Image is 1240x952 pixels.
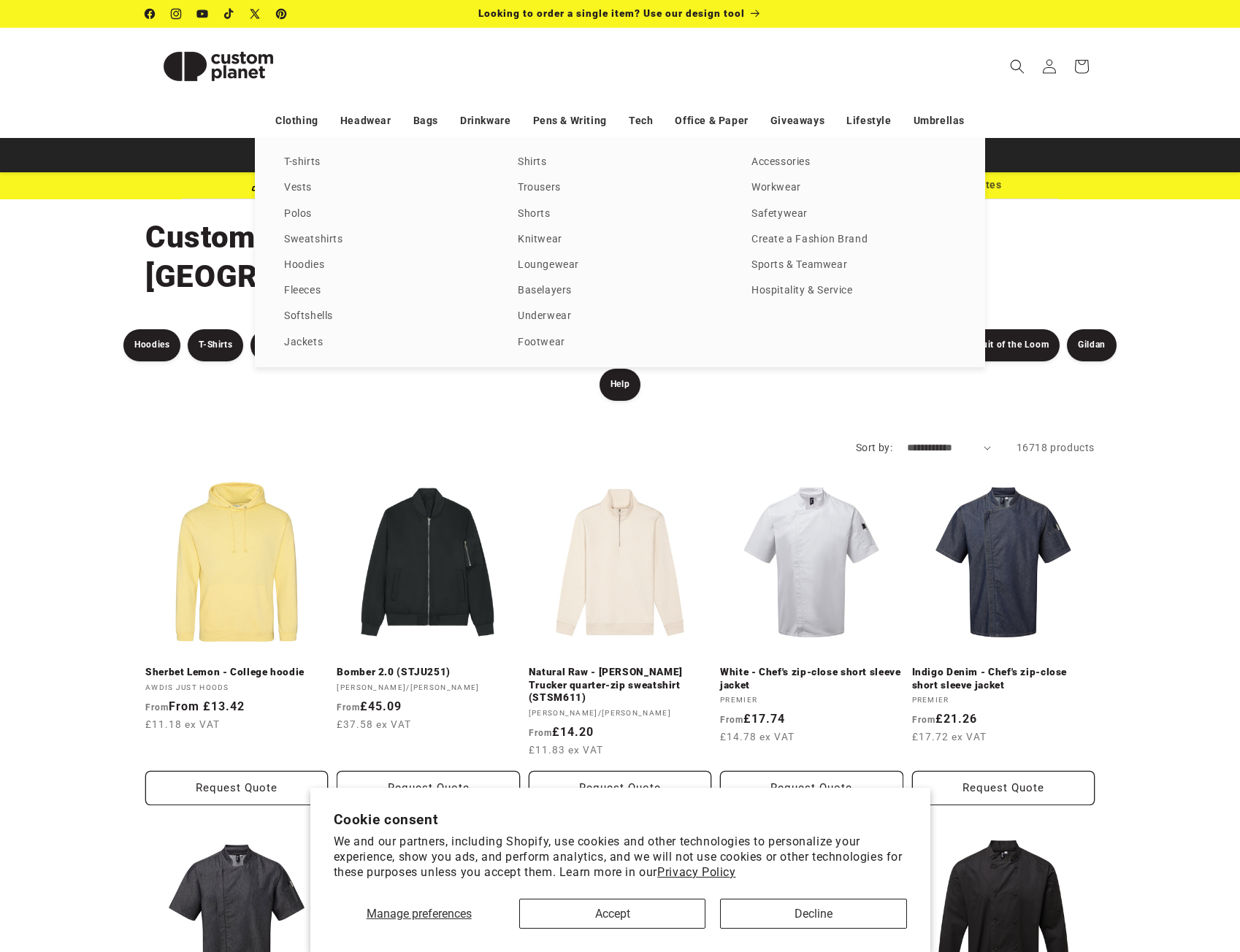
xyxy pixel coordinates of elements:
label: Sort by: [856,442,892,453]
button: Manage preferences [334,899,505,929]
a: Umbrellas [914,108,965,134]
a: Underwear [518,307,722,326]
a: Sweatshirts [284,230,489,250]
a: Giveaways [770,108,824,134]
button: Request Quote [720,771,903,805]
p: We and our partners, including Shopify, use cookies and other technologies to personalize your ex... [334,834,907,880]
a: Indigo Denim - Chef's zip-close short sleeve jacket [912,666,1095,691]
a: Natural Raw - [PERSON_NAME] Trucker quarter-zip sweatshirt (STSM611) [529,666,711,705]
a: Bomber 2.0 (STJU251) [337,666,519,679]
a: Clothing [275,108,318,134]
a: Pens & Writing [533,108,607,134]
a: Office & Paper [675,108,748,134]
a: Jackets [284,333,489,353]
a: Softshells [284,307,489,326]
img: Custom Planet [145,34,291,99]
button: Request Quote [337,771,519,805]
a: Bags [413,108,438,134]
a: White - Chef's zip-close short sleeve jacket [720,666,903,691]
a: Footwear [518,333,722,353]
a: Hospitality & Service [751,281,956,301]
a: Sports & Teamwear [751,256,956,275]
a: Shirts [518,153,722,172]
a: Headwear [340,108,391,134]
a: Hoodies [284,256,489,275]
a: Sherbet Lemon - College hoodie [145,666,328,679]
a: Shorts [518,204,722,224]
a: Tech [629,108,653,134]
a: Polos [284,204,489,224]
button: Accept [519,899,705,929]
a: Fleeces [284,281,489,301]
a: Baselayers [518,281,722,301]
a: Custom Planet [140,28,297,104]
a: Trousers [518,178,722,198]
button: Request Quote [529,771,711,805]
button: Decline [720,899,906,929]
h2: Cookie consent [334,811,907,828]
a: Loungewear [518,256,722,275]
a: Drinkware [460,108,510,134]
a: Accessories [751,153,956,172]
button: Request Quote [145,771,328,805]
a: Help [600,369,640,401]
a: Create a Fashion Brand [751,230,956,250]
button: Request Quote [912,771,1095,805]
span: Looking to order a single item? Use our design tool [478,7,745,19]
a: T-shirts [284,153,489,172]
a: Vests [284,178,489,198]
summary: Search [1001,50,1033,82]
a: Privacy Policy [657,865,735,879]
span: Manage preferences [367,907,472,921]
a: Lifestyle [846,108,891,134]
a: Safetywear [751,204,956,224]
a: Workwear [751,178,956,198]
a: Knitwear [518,230,722,250]
span: 16718 products [1017,442,1095,453]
